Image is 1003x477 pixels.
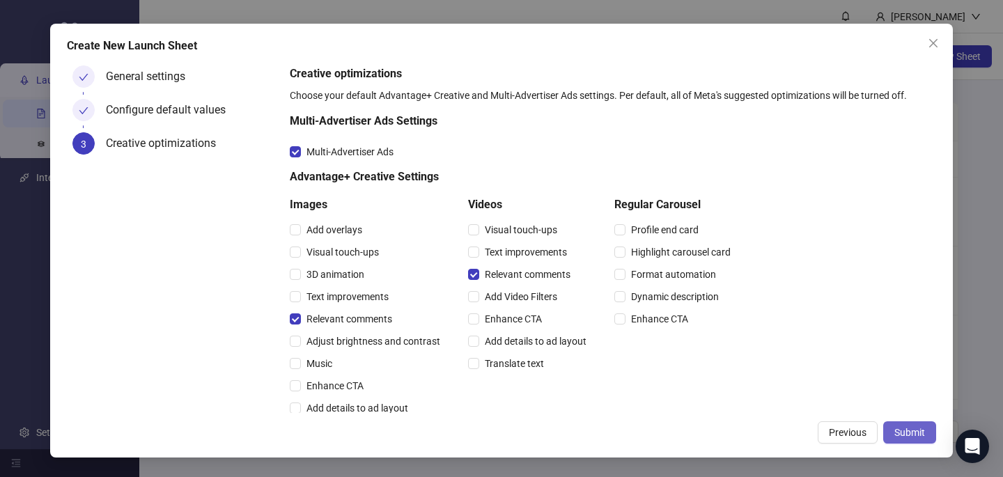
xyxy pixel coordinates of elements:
[301,289,394,304] span: Text improvements
[301,334,446,349] span: Adjust brightness and contrast
[301,144,399,159] span: Multi-Advertiser Ads
[625,222,704,237] span: Profile end card
[106,132,227,155] div: Creative optimizations
[301,267,370,282] span: 3D animation
[301,378,369,393] span: Enhance CTA
[301,356,338,371] span: Music
[894,427,925,438] span: Submit
[301,222,368,237] span: Add overlays
[290,169,736,185] h5: Advantage+ Creative Settings
[106,99,237,121] div: Configure default values
[106,65,196,88] div: General settings
[479,289,563,304] span: Add Video Filters
[301,400,414,416] span: Add details to ad layout
[301,311,398,327] span: Relevant comments
[290,196,446,213] h5: Images
[468,196,592,213] h5: Videos
[79,106,88,116] span: check
[625,289,724,304] span: Dynamic description
[883,421,936,444] button: Submit
[956,430,989,463] div: Open Intercom Messenger
[625,311,694,327] span: Enhance CTA
[818,421,878,444] button: Previous
[290,65,931,82] h5: Creative optimizations
[290,113,736,130] h5: Multi-Advertiser Ads Settings
[479,356,550,371] span: Translate text
[301,244,384,260] span: Visual touch-ups
[290,88,931,103] div: Choose your default Advantage+ Creative and Multi-Advertiser Ads settings. Per default, all of Me...
[614,196,736,213] h5: Regular Carousel
[479,334,592,349] span: Add details to ad layout
[81,139,86,150] span: 3
[79,72,88,82] span: check
[67,38,936,54] div: Create New Launch Sheet
[479,267,576,282] span: Relevant comments
[928,38,939,49] span: close
[479,311,547,327] span: Enhance CTA
[479,222,563,237] span: Visual touch-ups
[625,267,722,282] span: Format automation
[829,427,866,438] span: Previous
[922,32,944,54] button: Close
[479,244,573,260] span: Text improvements
[625,244,736,260] span: Highlight carousel card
